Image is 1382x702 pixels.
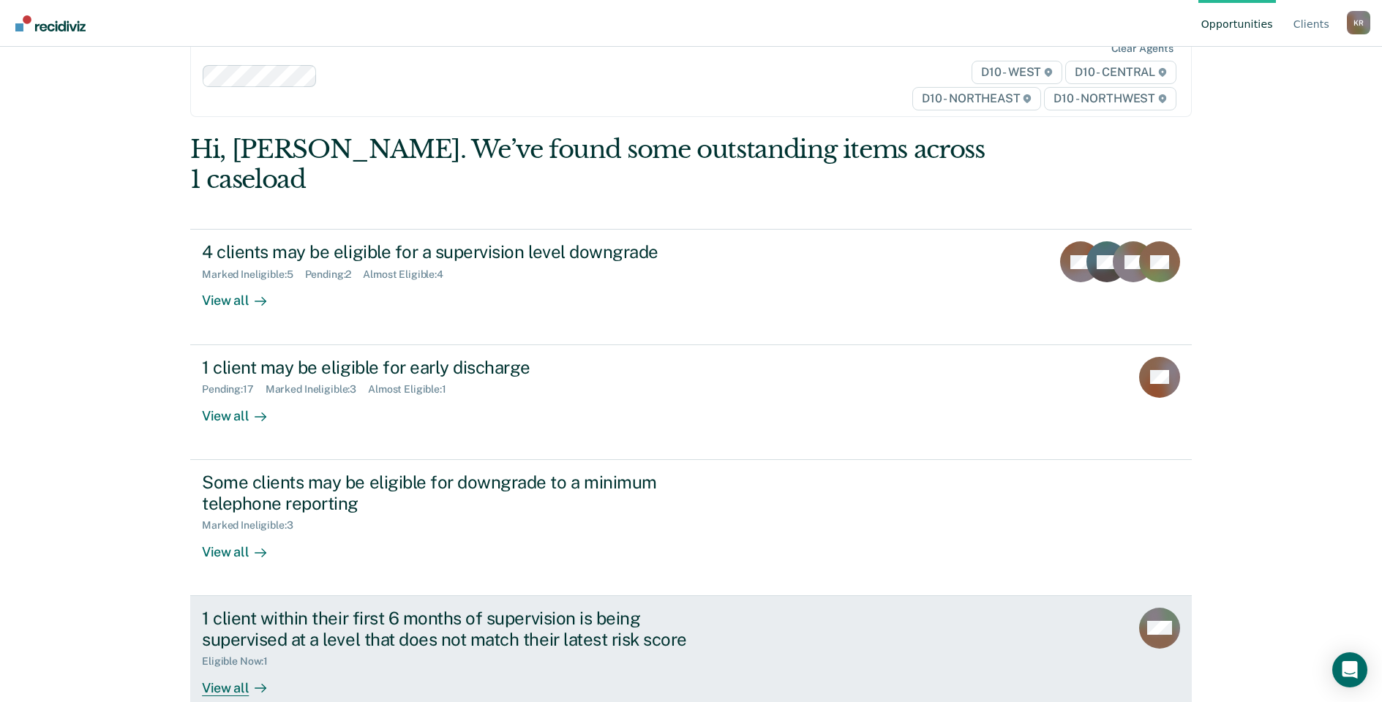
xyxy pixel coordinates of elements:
[266,383,368,396] div: Marked Ineligible : 3
[912,87,1041,110] span: D10 - NORTHEAST
[190,460,1192,596] a: Some clients may be eligible for downgrade to a minimum telephone reportingMarked Ineligible:3Vie...
[202,519,304,532] div: Marked Ineligible : 3
[190,229,1192,344] a: 4 clients may be eligible for a supervision level downgradeMarked Ineligible:5Pending:2Almost Eli...
[202,532,284,560] div: View all
[15,15,86,31] img: Recidiviz
[202,383,266,396] div: Pending : 17
[1044,87,1176,110] span: D10 - NORTHWEST
[202,655,279,668] div: Eligible Now : 1
[202,396,284,424] div: View all
[1347,11,1370,34] button: Profile dropdown button
[202,268,304,281] div: Marked Ineligible : 5
[202,472,716,514] div: Some clients may be eligible for downgrade to a minimum telephone reporting
[202,357,716,378] div: 1 client may be eligible for early discharge
[202,608,716,650] div: 1 client within their first 6 months of supervision is being supervised at a level that does not ...
[202,281,284,309] div: View all
[1065,61,1176,84] span: D10 - CENTRAL
[363,268,455,281] div: Almost Eligible : 4
[368,383,458,396] div: Almost Eligible : 1
[305,268,364,281] div: Pending : 2
[190,345,1192,460] a: 1 client may be eligible for early dischargePending:17Marked Ineligible:3Almost Eligible:1View all
[202,241,716,263] div: 4 clients may be eligible for a supervision level downgrade
[1332,652,1367,687] div: Open Intercom Messenger
[190,135,991,195] div: Hi, [PERSON_NAME]. We’ve found some outstanding items across 1 caseload
[202,668,284,696] div: View all
[1111,42,1173,55] div: Clear agents
[1347,11,1370,34] div: K R
[972,61,1062,84] span: D10 - WEST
